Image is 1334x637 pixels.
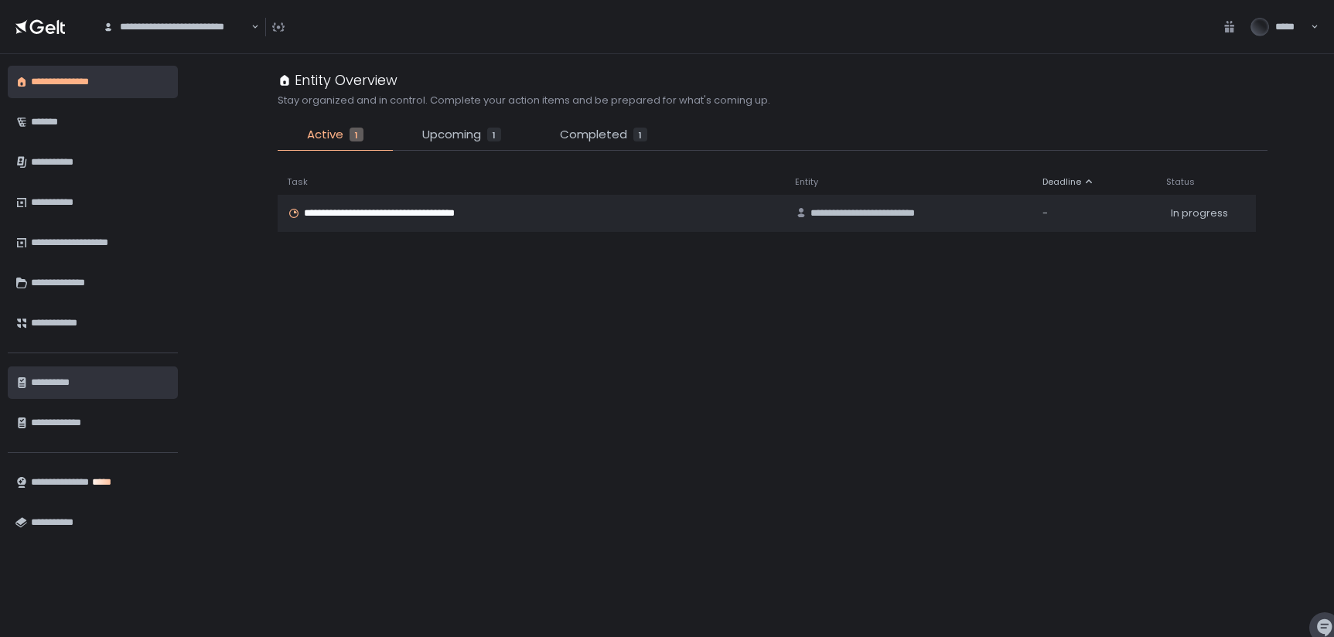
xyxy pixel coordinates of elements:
div: 1 [350,128,363,141]
span: Status [1166,176,1195,188]
span: Entity [795,176,818,188]
span: Upcoming [422,126,481,144]
span: In progress [1171,206,1228,220]
div: 1 [487,128,501,141]
h2: Stay organized and in control. Complete your action items and be prepared for what's coming up. [278,94,770,107]
span: Completed [560,126,627,144]
div: 1 [633,128,647,141]
div: Entity Overview [278,70,397,90]
span: - [1042,206,1048,220]
span: Active [307,126,343,144]
span: Deadline [1042,176,1081,188]
div: Search for option [93,11,259,43]
input: Search for option [249,19,250,35]
span: Task [287,176,308,188]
